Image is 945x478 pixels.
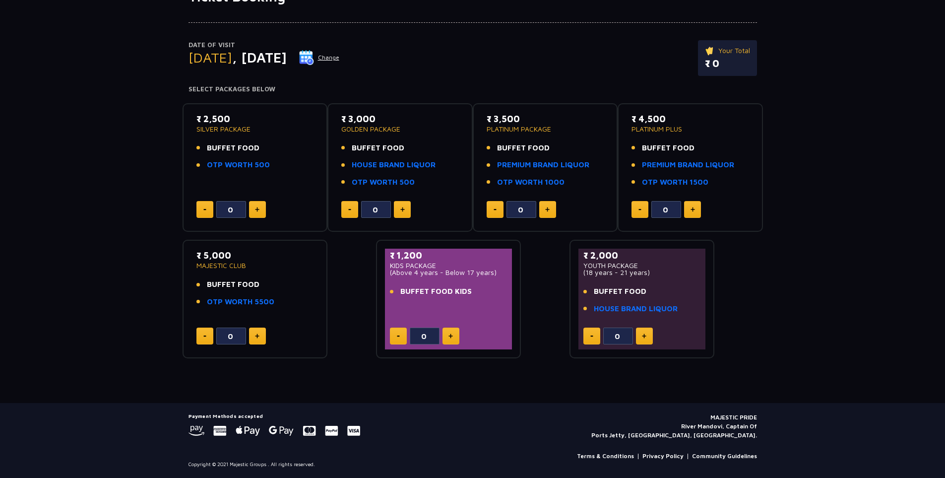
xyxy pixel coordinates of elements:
[642,159,734,171] a: PREMIUM BRAND LIQUOR
[583,269,701,276] p: (18 years - 21 years)
[642,142,694,154] span: BUFFET FOOD
[196,249,314,262] p: ₹ 5,000
[642,177,708,188] a: OTP WORTH 1500
[448,334,453,339] img: plus
[196,112,314,126] p: ₹ 2,500
[705,56,750,71] p: ₹ 0
[642,452,684,461] a: Privacy Policy
[594,286,646,297] span: BUFFET FOOD
[203,336,206,337] img: minus
[189,40,340,50] p: Date of Visit
[341,112,459,126] p: ₹ 3,000
[497,142,550,154] span: BUFFET FOOD
[299,50,340,66] button: Change
[255,207,259,212] img: plus
[352,142,404,154] span: BUFFET FOOD
[341,126,459,133] p: GOLDEN PACKAGE
[497,177,565,188] a: OTP WORTH 1000
[642,334,646,339] img: plus
[207,279,259,290] span: BUFFET FOOD
[638,209,641,210] img: minus
[487,126,604,133] p: PLATINUM PACKAGE
[348,209,351,210] img: minus
[705,45,715,56] img: ticket
[590,336,593,337] img: minus
[705,45,750,56] p: Your Total
[232,49,287,66] span: , [DATE]
[631,126,749,133] p: PLATINUM PLUS
[397,336,400,337] img: minus
[400,207,405,212] img: plus
[594,303,678,315] a: HOUSE BRAND LIQUOR
[390,249,507,262] p: ₹ 1,200
[207,159,270,171] a: OTP WORTH 500
[189,413,360,419] h5: Payment Methods accepted
[189,85,757,93] h4: Select Packages Below
[494,209,497,210] img: minus
[591,413,757,440] p: MAJESTIC PRIDE River Mandovi, Captain Of Ports Jetty, [GEOGRAPHIC_DATA], [GEOGRAPHIC_DATA].
[207,296,274,308] a: OTP WORTH 5500
[692,452,757,461] a: Community Guidelines
[203,209,206,210] img: minus
[255,334,259,339] img: plus
[487,112,604,126] p: ₹ 3,500
[390,269,507,276] p: (Above 4 years - Below 17 years)
[583,249,701,262] p: ₹ 2,000
[196,262,314,269] p: MAJESTIC CLUB
[352,159,436,171] a: HOUSE BRAND LIQUOR
[390,262,507,269] p: KIDS PACKAGE
[352,177,415,188] a: OTP WORTH 500
[196,126,314,133] p: SILVER PACKAGE
[207,142,259,154] span: BUFFET FOOD
[400,286,472,297] span: BUFFET FOOD KIDS
[497,159,589,171] a: PREMIUM BRAND LIQUOR
[691,207,695,212] img: plus
[577,452,634,461] a: Terms & Conditions
[189,461,315,468] p: Copyright © 2021 Majestic Groups . All rights reserved.
[631,112,749,126] p: ₹ 4,500
[189,49,232,66] span: [DATE]
[583,262,701,269] p: YOUTH PACKAGE
[545,207,550,212] img: plus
